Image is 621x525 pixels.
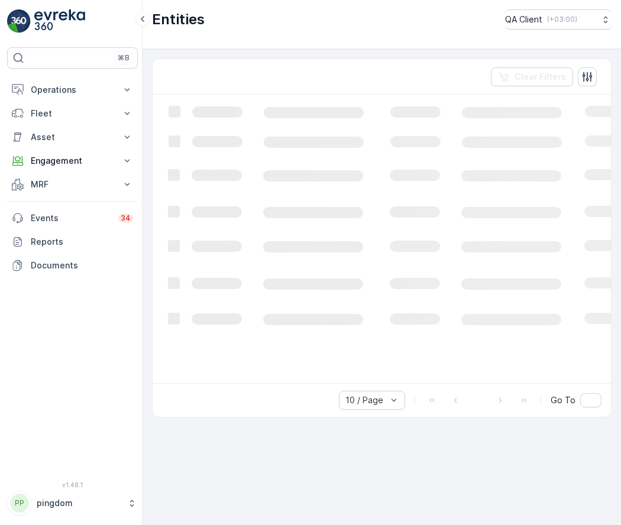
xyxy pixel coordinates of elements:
p: Engagement [31,155,114,167]
button: Asset [7,125,138,149]
p: Events [31,212,111,224]
p: Operations [31,84,114,96]
p: ( +03:00 ) [547,15,577,24]
p: Clear Filters [515,71,566,83]
p: Reports [31,236,133,248]
button: Operations [7,78,138,102]
p: QA Client [505,14,542,25]
p: 34 [121,213,131,223]
div: PP [10,494,29,513]
button: Fleet [7,102,138,125]
button: QA Client(+03:00) [505,9,612,30]
img: logo [7,9,31,33]
p: Entities [152,10,205,29]
p: pingdom [37,497,121,509]
p: ⌘B [118,53,130,63]
img: logo_light-DOdMpM7g.png [34,9,85,33]
p: Fleet [31,108,114,119]
button: Engagement [7,149,138,173]
p: Documents [31,260,133,271]
a: Events34 [7,206,138,230]
p: MRF [31,179,114,190]
a: Documents [7,254,138,277]
a: Reports [7,230,138,254]
span: Go To [551,394,575,406]
span: v 1.48.1 [7,481,138,488]
button: MRF [7,173,138,196]
button: Clear Filters [491,67,573,86]
p: Asset [31,131,114,143]
button: PPpingdom [7,491,138,516]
